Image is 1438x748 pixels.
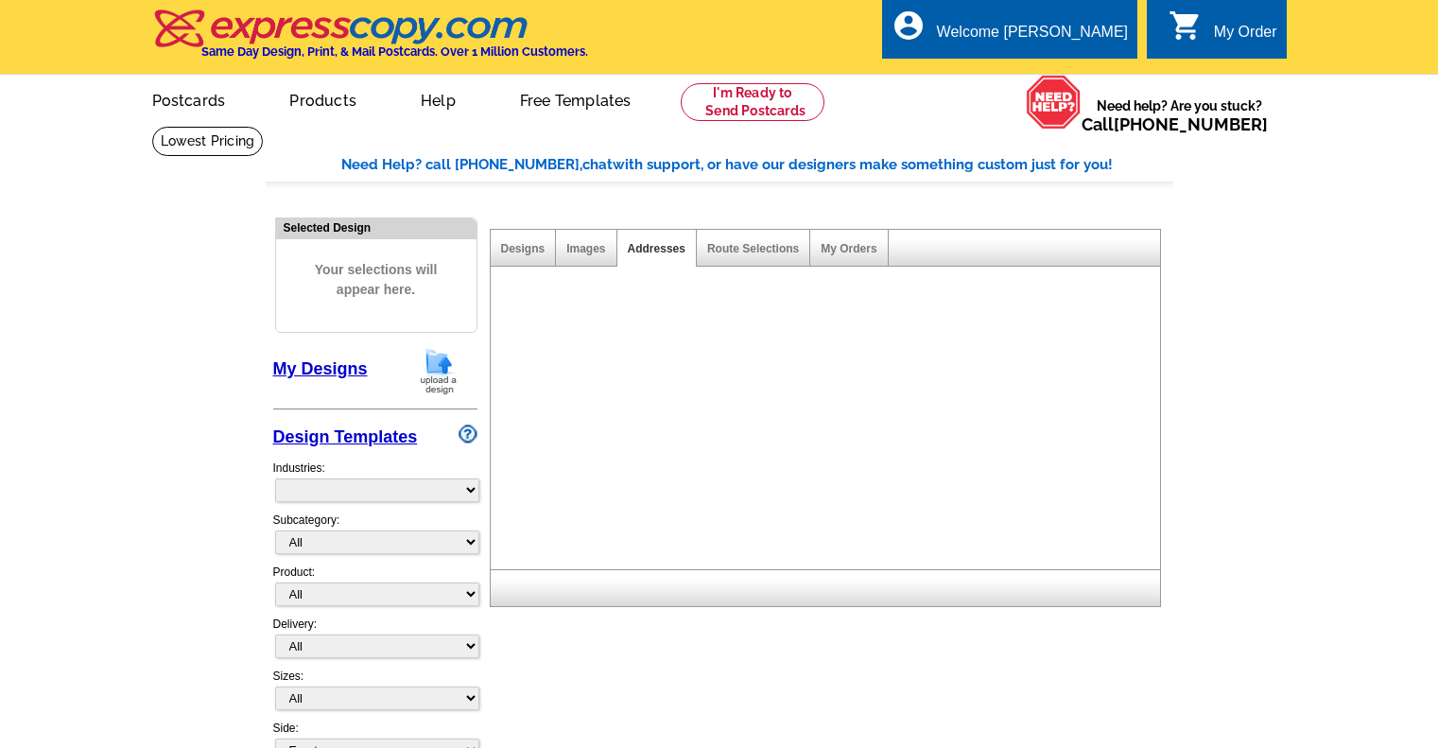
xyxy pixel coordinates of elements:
[201,44,588,59] h4: Same Day Design, Print, & Mail Postcards. Over 1 Million Customers.
[501,242,546,255] a: Designs
[628,242,685,255] a: Addresses
[821,242,876,255] a: My Orders
[276,218,476,236] div: Selected Design
[1214,24,1277,50] div: My Order
[459,425,477,444] img: design-wizard-help-icon.png
[290,241,462,319] span: Your selections will appear here.
[1114,114,1268,134] a: [PHONE_NUMBER]
[273,450,477,512] div: Industries:
[273,359,368,378] a: My Designs
[273,564,477,616] div: Product:
[1169,9,1203,43] i: shopping_cart
[1082,96,1277,134] span: Need help? Are you stuck?
[259,77,387,121] a: Products
[937,24,1128,50] div: Welcome [PERSON_NAME]
[1026,75,1082,130] img: help
[1082,114,1268,134] span: Call
[152,23,588,59] a: Same Day Design, Print, & Mail Postcards. Over 1 Million Customers.
[390,77,486,121] a: Help
[273,668,477,720] div: Sizes:
[273,427,418,446] a: Design Templates
[490,77,662,121] a: Free Templates
[892,9,926,43] i: account_circle
[273,512,477,564] div: Subcategory:
[566,242,605,255] a: Images
[341,154,1173,176] div: Need Help? call [PHONE_NUMBER], with support, or have our designers make something custom just fo...
[273,616,477,668] div: Delivery:
[414,347,463,395] img: upload-design
[1169,21,1277,44] a: shopping_cart My Order
[582,156,613,173] span: chat
[122,77,256,121] a: Postcards
[707,242,799,255] a: Route Selections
